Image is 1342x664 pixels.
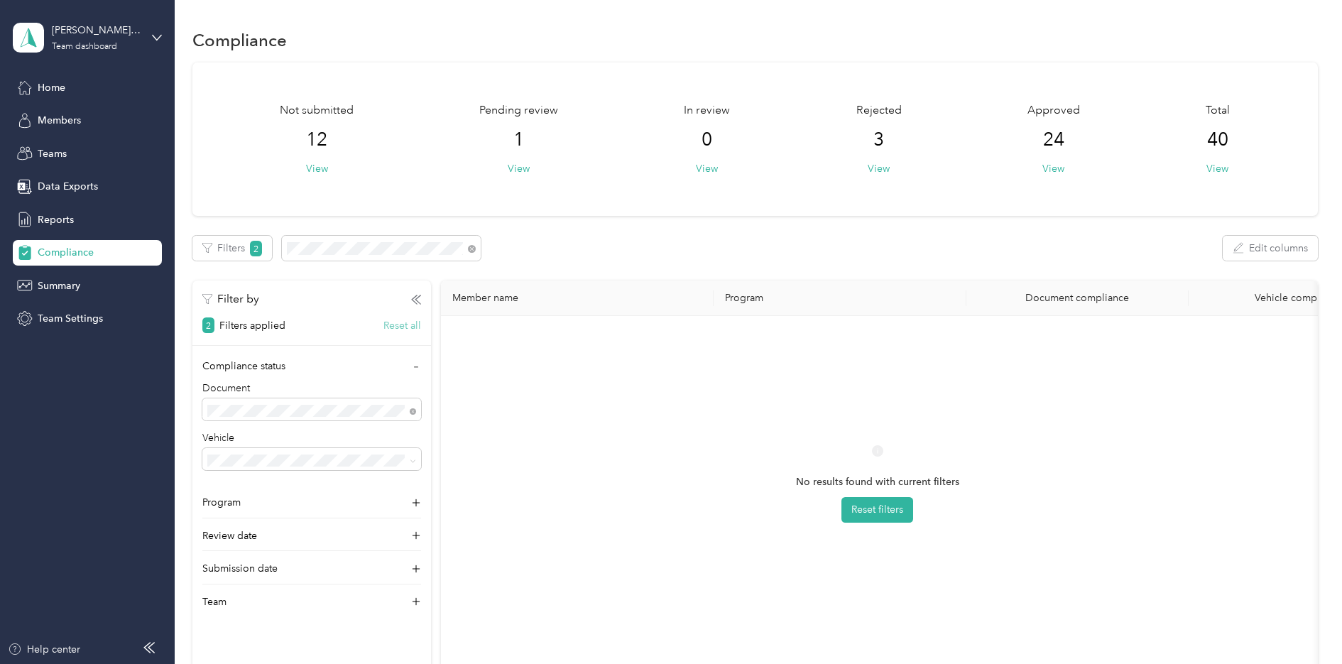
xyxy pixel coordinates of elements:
[38,80,65,95] span: Home
[1027,102,1080,119] span: Approved
[841,497,913,523] button: Reset filters
[202,561,278,576] span: Submission date
[978,292,1177,304] div: Document compliance
[202,381,421,396] p: Document
[1206,161,1228,176] button: View
[1207,129,1228,151] span: 40
[192,236,273,261] button: Filters2
[1223,236,1318,261] button: Edit columns
[1043,129,1064,151] span: 24
[202,318,286,333] p: Filters applied
[383,318,421,333] button: Reset all
[8,642,80,657] button: Help center
[796,474,959,490] span: No results found with current filters
[202,317,215,333] span: 2
[479,102,558,119] span: Pending review
[38,245,94,260] span: Compliance
[280,102,354,119] span: Not submitted
[714,281,966,316] th: Program
[508,161,530,176] button: View
[202,359,285,374] span: Compliance status
[441,281,714,316] th: Member name
[306,129,327,151] span: 12
[38,113,81,128] span: Members
[52,23,141,38] div: [PERSON_NAME][EMAIL_ADDRESS][DOMAIN_NAME]
[856,102,902,119] span: Rejected
[702,129,712,151] span: 0
[38,146,67,161] span: Teams
[38,278,80,293] span: Summary
[202,528,257,543] span: Review date
[684,102,730,119] span: In review
[873,129,884,151] span: 3
[1262,584,1342,664] iframe: Everlance-gr Chat Button Frame
[1206,102,1230,119] span: Total
[250,241,263,256] span: 2
[38,179,98,194] span: Data Exports
[202,495,241,510] span: Program
[1042,161,1064,176] button: View
[696,161,718,176] button: View
[202,290,259,308] p: Filter by
[192,33,287,48] h1: Compliance
[202,430,421,445] p: Vehicle
[868,161,890,176] button: View
[306,161,328,176] button: View
[52,43,117,51] div: Team dashboard
[202,594,227,609] span: Team
[38,311,103,326] span: Team Settings
[513,129,524,151] span: 1
[38,212,74,227] span: Reports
